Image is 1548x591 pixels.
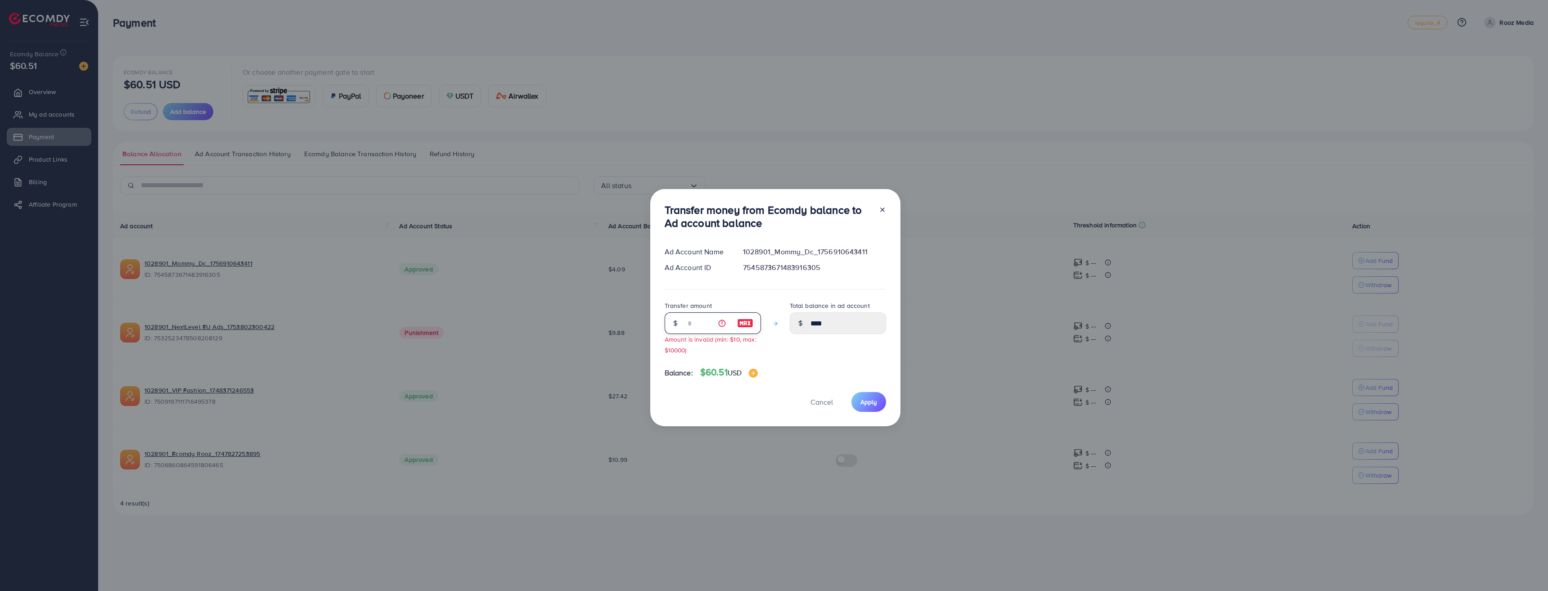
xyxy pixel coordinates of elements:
label: Transfer amount [665,301,712,310]
small: Amount is invalid (min: $10, max: $10000) [665,335,756,354]
span: Cancel [810,397,833,407]
div: Ad Account Name [657,247,736,257]
span: Apply [860,397,877,406]
iframe: Chat [1510,550,1541,584]
button: Cancel [799,392,844,411]
div: 1028901_Mommy_Dc_1756910643411 [736,247,893,257]
div: Ad Account ID [657,262,736,273]
img: image [749,369,758,378]
label: Total balance in ad account [790,301,870,310]
h4: $60.51 [700,367,758,378]
span: Balance: [665,368,693,378]
h3: Transfer money from Ecomdy balance to Ad account balance [665,203,872,230]
img: image [737,318,753,329]
div: 7545873671483916305 [736,262,893,273]
button: Apply [851,392,886,411]
span: USD [728,368,742,378]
